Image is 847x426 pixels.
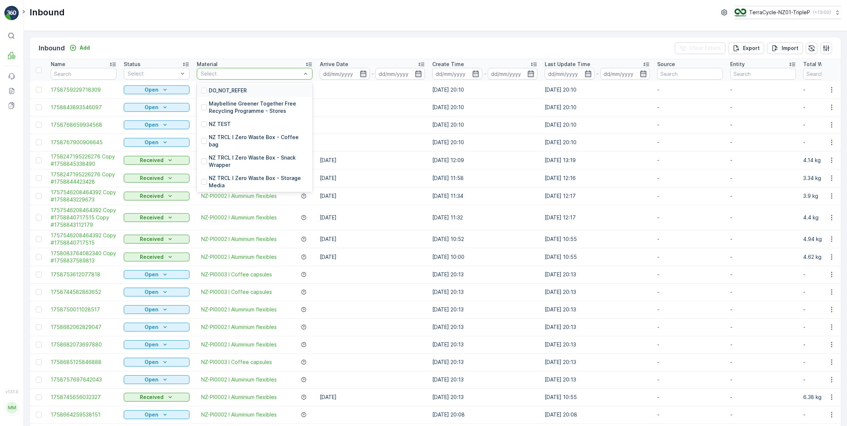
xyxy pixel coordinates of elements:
a: NZ-PI0002 I Aluminium flexibles [201,235,277,243]
p: - [730,139,796,146]
input: dd/mm/yyyy [375,68,425,80]
p: Open [145,306,158,313]
span: 1758247195226276 Copy #1758844423428 [51,171,116,185]
td: [DATE] 10:55 [541,388,654,406]
td: [DATE] 11:58 [429,169,541,187]
a: 1758767900906645 [51,139,116,146]
p: Material [197,61,218,68]
p: - [730,394,796,401]
p: - [730,271,796,278]
a: NZ-PI0003 I Coffee capsules [201,358,272,366]
p: - [657,253,723,261]
div: Toggle Row Selected [36,394,42,400]
td: [DATE] 20:13 [429,353,541,371]
button: Open [124,410,189,419]
td: [DATE] 20:13 [541,336,654,353]
div: Toggle Row Selected [36,122,42,128]
td: [DATE] 11:32 [429,205,541,230]
span: 1758682062829047 [51,323,116,331]
div: Toggle Row Selected [36,412,42,418]
td: [DATE] 12:17 [541,205,654,230]
p: - [657,235,723,243]
p: - [730,288,796,296]
td: [DATE] 20:13 [429,283,541,301]
p: - [657,411,723,418]
p: Status [124,61,141,68]
p: Open [145,139,158,146]
p: ( +13:00 ) [813,9,831,15]
p: - [657,192,723,200]
a: 1758664259538151 [51,411,116,418]
p: NZ TEST [209,120,231,128]
p: - [730,253,796,261]
td: [DATE] 20:13 [429,388,541,406]
p: - [730,214,796,221]
a: 1758744582863652 [51,288,116,296]
button: Received [124,192,189,200]
input: dd/mm/yyyy [432,68,482,80]
p: NZ TRCL I Zero Waste Box - Snack Wrapper [209,154,308,169]
td: [DATE] 12:17 [541,187,654,205]
button: Received [124,174,189,183]
button: Received [124,156,189,165]
p: Received [140,235,164,243]
button: Open [124,340,189,349]
button: Open [124,305,189,314]
td: [DATE] 12:09 [429,151,541,169]
a: 1758753612077818 [51,271,116,278]
div: MM [6,402,18,414]
button: TerraCycle-NZ01-TripleP(+13:00) [735,6,841,19]
button: Received [124,213,189,222]
p: - [657,288,723,296]
td: [DATE] 20:13 [541,266,654,283]
p: - [657,341,723,348]
a: 1757546208464392 Copy #1758840717515 Copy #1758843112179 [51,207,116,229]
div: Toggle Row Selected [36,236,42,242]
span: 1758682073697880 [51,341,116,348]
p: Received [140,253,164,261]
button: Open [124,323,189,331]
td: [DATE] 20:08 [429,406,541,423]
a: NZ-PI0002 I Aluminium flexibles [201,306,277,313]
td: [DATE] 10:55 [541,230,654,248]
a: 1757546208464392 Copy #1758840717515 [51,232,116,246]
p: Open [145,121,158,128]
p: Entity [730,61,745,68]
img: TC_7kpGtVS.png [735,8,746,16]
span: 1758843893546097 [51,104,116,111]
p: - [657,174,723,182]
p: - [730,411,796,418]
a: NZ-PI0002 I Aluminium flexibles [201,323,277,331]
a: 1757546208464392 Copy #1758843229673 [51,189,116,203]
input: dd/mm/yyyy [488,68,538,80]
div: Toggle Row Selected [36,175,42,181]
button: Import [767,42,803,54]
div: Toggle Row Selected [36,254,42,260]
div: Toggle Row Selected [36,289,42,295]
p: - [657,214,723,221]
p: Clear Filters [689,45,721,52]
a: 1758757697642043 [51,376,116,383]
td: [DATE] 10:00 [429,248,541,266]
button: Open [124,358,189,366]
p: Open [145,376,158,383]
button: MM [4,395,19,420]
span: 1758768659934568 [51,121,116,128]
span: NZ-PI0002 I Aluminium flexibles [201,394,277,401]
td: [DATE] [316,388,429,406]
div: Toggle Row Selected [36,272,42,277]
p: Source [657,61,675,68]
span: NZ-PI0003 I Coffee capsules [201,271,272,278]
a: 1758685125846888 [51,358,116,366]
a: 1758750011028517 [51,306,116,313]
p: Select [201,70,301,77]
p: - [730,376,796,383]
p: Received [140,394,164,401]
span: NZ-PI0002 I Aluminium flexibles [201,192,277,200]
button: Received [124,253,189,261]
a: 1758083764082340 Copy #1758837589813 [51,250,116,264]
td: [DATE] 20:13 [429,301,541,318]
